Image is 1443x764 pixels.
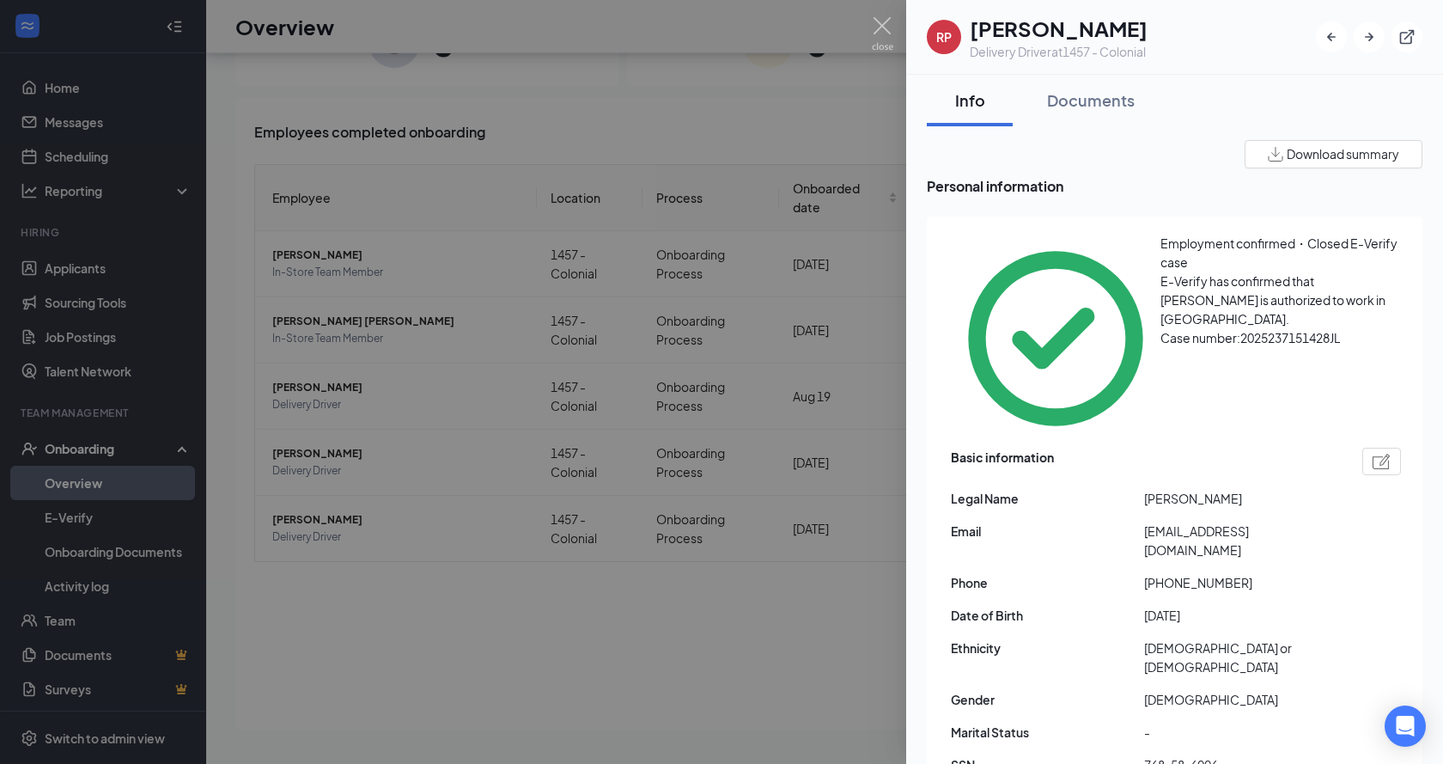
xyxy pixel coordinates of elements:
[1245,140,1422,168] button: Download summary
[1398,28,1416,46] svg: ExternalLink
[951,522,1144,541] span: Email
[936,28,952,46] div: RP
[944,89,995,111] div: Info
[1385,706,1426,747] div: Open Intercom Messenger
[1144,489,1337,508] span: [PERSON_NAME]
[951,639,1144,657] span: Ethnicity
[951,448,1054,475] span: Basic information
[1047,89,1135,111] div: Documents
[1354,21,1385,52] button: ArrowRight
[951,573,1144,592] span: Phone
[1391,21,1422,52] button: ExternalLink
[1287,145,1399,163] span: Download summary
[970,43,1148,60] div: Delivery Driver at 1457 - Colonial
[1316,21,1347,52] button: ArrowLeftNew
[1144,639,1337,676] span: [DEMOGRAPHIC_DATA] or [DEMOGRAPHIC_DATA]
[951,690,1144,709] span: Gender
[1160,235,1397,270] span: Employment confirmed・Closed E-Verify case
[1144,522,1337,559] span: [EMAIL_ADDRESS][DOMAIN_NAME]
[1144,573,1337,592] span: [PHONE_NUMBER]
[1144,723,1337,742] span: -
[927,175,1422,197] span: Personal information
[951,723,1144,742] span: Marital Status
[951,234,1160,443] svg: CheckmarkCircle
[951,606,1144,625] span: Date of Birth
[1160,330,1340,345] span: Case number: 2025237151428JL
[1323,28,1340,46] svg: ArrowLeftNew
[1144,606,1337,625] span: [DATE]
[970,14,1148,43] h1: [PERSON_NAME]
[1144,690,1337,709] span: [DEMOGRAPHIC_DATA]
[1160,273,1385,327] span: E-Verify has confirmed that [PERSON_NAME] is authorized to work in [GEOGRAPHIC_DATA].
[951,489,1144,508] span: Legal Name
[1361,28,1378,46] svg: ArrowRight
